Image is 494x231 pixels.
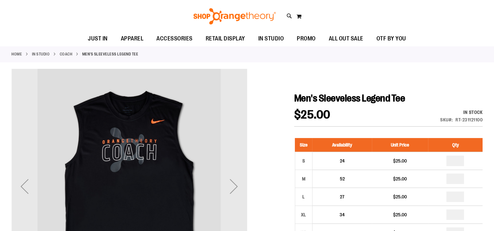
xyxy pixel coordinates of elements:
[299,156,309,166] div: S
[299,210,309,220] div: XL
[440,109,483,115] div: In stock
[375,193,425,200] div: $25.00
[340,212,345,217] span: 34
[32,51,50,57] a: IN STUDIO
[121,31,144,46] span: APPAREL
[375,211,425,218] div: $25.00
[192,8,277,24] img: Shop Orangetheory
[455,116,483,123] div: RT-231121100
[294,108,330,121] span: $25.00
[375,176,425,182] div: $25.00
[375,158,425,164] div: $25.00
[295,138,312,152] th: Size
[294,93,405,104] span: Men's Sleeveless Legend Tee
[372,138,428,152] th: Unit Price
[206,31,245,46] span: RETAIL DISPLAY
[299,174,309,184] div: M
[60,51,72,57] a: Coach
[340,194,344,199] span: 27
[340,176,345,181] span: 52
[329,31,363,46] span: ALL OUT SALE
[297,31,316,46] span: PROMO
[258,31,284,46] span: IN STUDIO
[11,51,22,57] a: Home
[340,158,345,163] span: 24
[440,109,483,115] div: Availability
[312,138,372,152] th: Availability
[428,138,483,152] th: Qty
[376,31,406,46] span: OTF BY YOU
[440,117,453,122] strong: SKU
[82,51,138,57] strong: Men's Sleeveless Legend Tee
[88,31,108,46] span: JUST IN
[156,31,193,46] span: ACCESSORIES
[299,192,309,202] div: L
